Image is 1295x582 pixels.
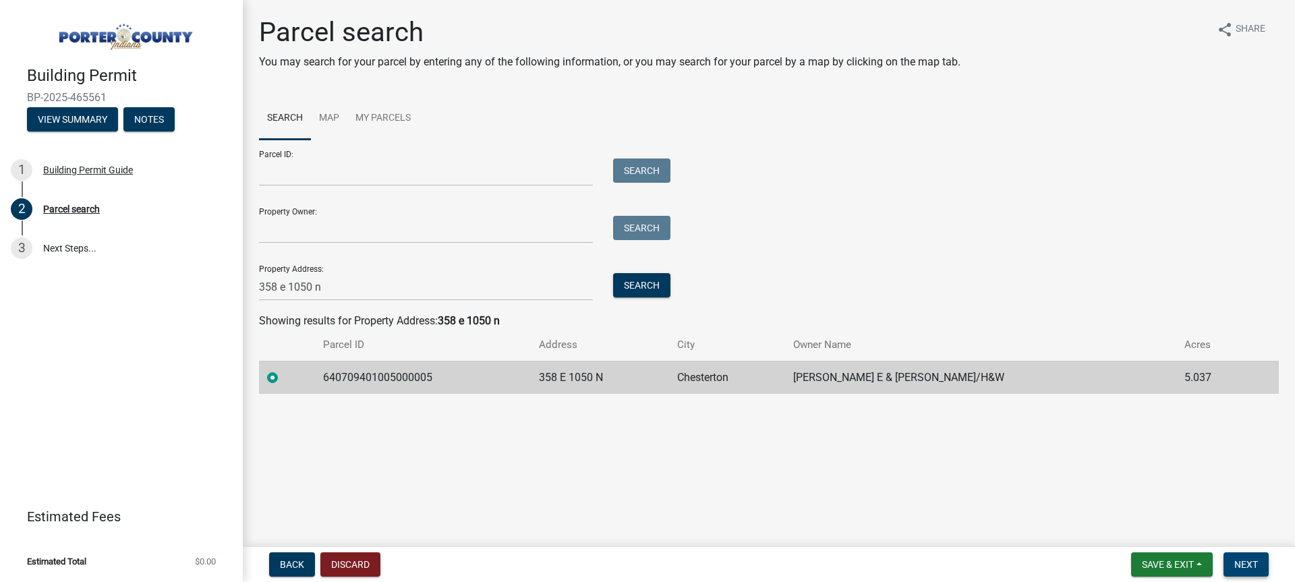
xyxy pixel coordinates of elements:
img: Porter County, Indiana [27,14,221,52]
span: Save & Exit [1142,559,1194,570]
button: View Summary [27,107,118,132]
button: Back [269,552,315,577]
span: Estimated Total [27,557,86,566]
div: Parcel search [43,204,100,214]
td: Chesterton [669,361,785,394]
p: You may search for your parcel by entering any of the following information, or you may search fo... [259,54,960,70]
span: Share [1236,22,1265,38]
div: Showing results for Property Address: [259,313,1279,329]
a: My Parcels [347,97,419,140]
span: Back [280,559,304,570]
button: Search [613,216,670,240]
th: Acres [1176,329,1250,361]
th: Owner Name [785,329,1176,361]
button: Search [613,273,670,297]
th: Address [531,329,669,361]
wm-modal-confirm: Notes [123,115,175,125]
strong: 358 e 1050 n [438,314,500,327]
a: Search [259,97,311,140]
i: share [1217,22,1233,38]
wm-modal-confirm: Summary [27,115,118,125]
span: Next [1234,559,1258,570]
h1: Parcel search [259,16,960,49]
span: BP-2025-465561 [27,91,216,104]
td: 640709401005000005 [315,361,531,394]
td: [PERSON_NAME] E & [PERSON_NAME]/H&W [785,361,1176,394]
button: Save & Exit [1131,552,1213,577]
h4: Building Permit [27,66,232,86]
button: Notes [123,107,175,132]
td: 5.037 [1176,361,1250,394]
a: Map [311,97,347,140]
button: shareShare [1206,16,1276,42]
div: 1 [11,159,32,181]
td: 358 E 1050 N [531,361,669,394]
th: City [669,329,785,361]
button: Next [1224,552,1269,577]
div: Building Permit Guide [43,165,133,175]
button: Discard [320,552,380,577]
button: Search [613,158,670,183]
div: 2 [11,198,32,220]
span: $0.00 [195,557,216,566]
div: 3 [11,237,32,259]
th: Parcel ID [315,329,531,361]
a: Estimated Fees [11,503,221,530]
